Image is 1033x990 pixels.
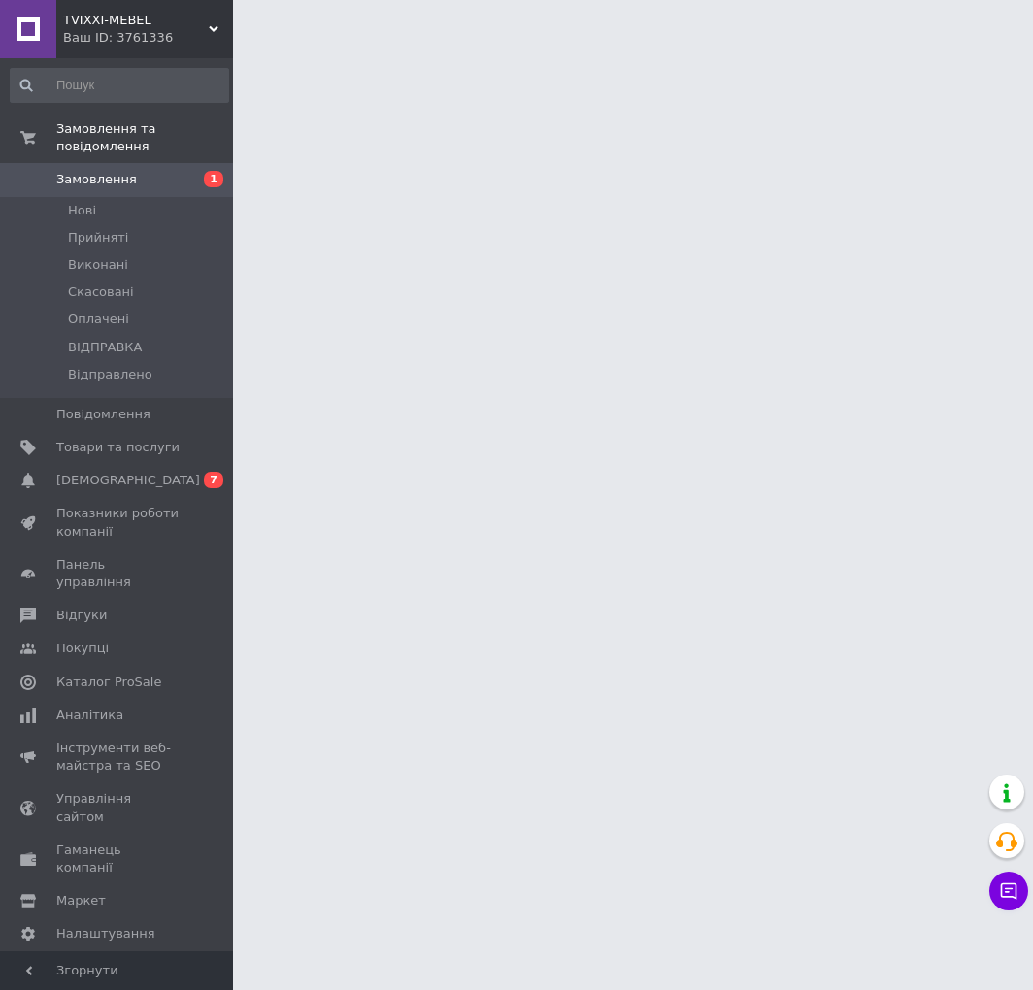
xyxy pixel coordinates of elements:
[56,607,107,624] span: Відгуки
[56,556,180,591] span: Панель управління
[56,171,137,188] span: Замовлення
[63,29,233,47] div: Ваш ID: 3761336
[56,674,161,691] span: Каталог ProSale
[56,472,200,489] span: [DEMOGRAPHIC_DATA]
[56,640,109,657] span: Покупці
[56,925,155,942] span: Налаштування
[68,283,134,301] span: Скасовані
[56,892,106,909] span: Маркет
[68,256,128,274] span: Виконані
[68,339,142,356] span: ВІДПРАВКА
[56,707,123,724] span: Аналітика
[989,872,1028,910] button: Чат з покупцем
[204,171,223,187] span: 1
[68,229,128,247] span: Прийняті
[68,366,152,383] span: Відправлено
[56,120,233,155] span: Замовлення та повідомлення
[56,406,150,423] span: Повідомлення
[56,740,180,775] span: Інструменти веб-майстра та SEO
[204,472,223,488] span: 7
[10,68,229,103] input: Пошук
[56,841,180,876] span: Гаманець компанії
[56,505,180,540] span: Показники роботи компанії
[63,12,209,29] span: TVIXXI-MEBEL
[56,439,180,456] span: Товари та послуги
[68,311,129,328] span: Оплачені
[68,202,96,219] span: Нові
[56,790,180,825] span: Управління сайтом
